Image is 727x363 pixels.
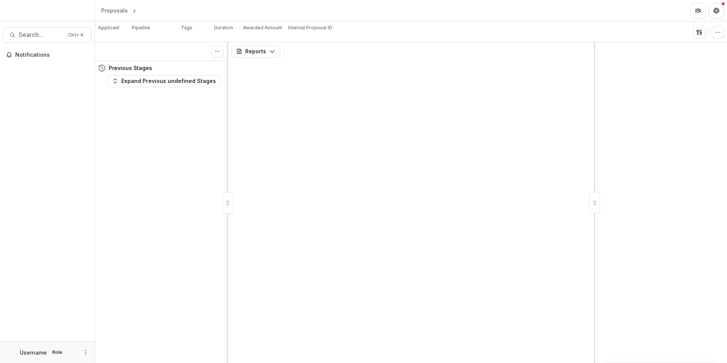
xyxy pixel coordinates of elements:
button: More [81,348,90,357]
span: Search... [19,31,63,38]
nav: breadcrumb [98,5,170,16]
p: Internal Proposal ID [288,24,332,31]
div: Proposals [101,6,128,14]
button: Get Help [709,3,724,18]
button: Partners [690,3,706,18]
span: Notifications [15,52,89,58]
p: Pipeline [132,24,150,31]
button: Notifications [3,49,92,61]
p: Duration [214,24,233,31]
p: Role [50,349,65,356]
button: Expand Previous undefined Stages [107,75,221,87]
a: Proposals [98,5,131,16]
p: Tags [181,24,192,31]
button: Search... [3,27,92,43]
button: Reports [231,45,280,57]
button: Toggle View Cancelled Tasks [211,45,224,57]
h4: Previous Stages [109,64,152,72]
div: Ctrl + K [67,31,85,39]
p: Awarded Amount [243,24,282,31]
p: Applicant [98,24,119,31]
p: Username [20,349,47,357]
